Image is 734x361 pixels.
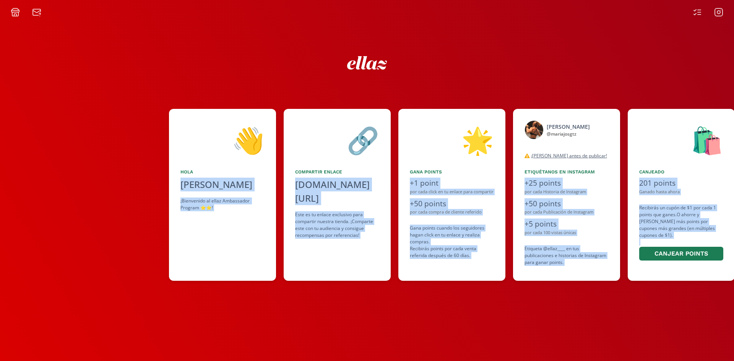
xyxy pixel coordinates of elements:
[410,168,494,175] div: Gana points
[410,189,494,195] div: por cada click en tu enlace para compartir
[295,211,379,239] div: Este es tu enlace exclusivo para compartir nuestra tienda. ¡Comparte este con tu audiencia y cons...
[525,198,609,209] div: +50 points
[180,178,265,191] div: [PERSON_NAME]
[295,120,379,159] div: 🔗
[531,152,607,159] u: ¡[PERSON_NAME] antes de publicar!
[547,131,590,138] div: @ mariajosgtz
[525,219,609,230] div: +5 points
[639,247,723,261] button: Canjear points
[410,225,494,259] div: Gana points cuando los seguidores hagan click en tu enlace y realiza compras . Recibirás points p...
[295,168,379,175] div: Compartir Enlace
[525,189,609,195] div: por cada Historia de Instagram
[410,209,494,215] div: por cada compra de cliente referido
[525,120,544,139] img: 525050199_18512760718046805_4512899896718383322_n.jpg
[180,197,265,211] div: ¡Bienvenido al ellaz Ambassador Program ⭐️⭐️!
[525,178,609,189] div: +25 points
[639,178,723,189] div: 201 points
[410,198,494,209] div: +50 points
[347,56,387,70] img: ew9eVGDHp6dD
[410,178,494,189] div: +1 point
[525,168,609,175] div: Etiquétanos en Instagram
[180,120,265,159] div: 👋
[547,123,590,131] div: [PERSON_NAME]
[180,168,265,175] div: Hola
[525,230,609,236] div: por cada 100 vistas únicas
[639,120,723,159] div: 🛍️
[639,204,723,262] div: Recibirás un cupón de $1 por cada 1 points que ganes. O ahorre y [PERSON_NAME] más points por cup...
[410,120,494,159] div: 🌟
[525,209,609,215] div: por cada Publicación de Instagram
[525,245,609,266] div: Etiqueta @ellaz____ en tus publicaciones e historias de Instagram para ganar points.
[295,178,379,205] div: [DOMAIN_NAME][URL]
[639,168,723,175] div: Canjeado
[639,189,723,195] div: Ganado hasta ahora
